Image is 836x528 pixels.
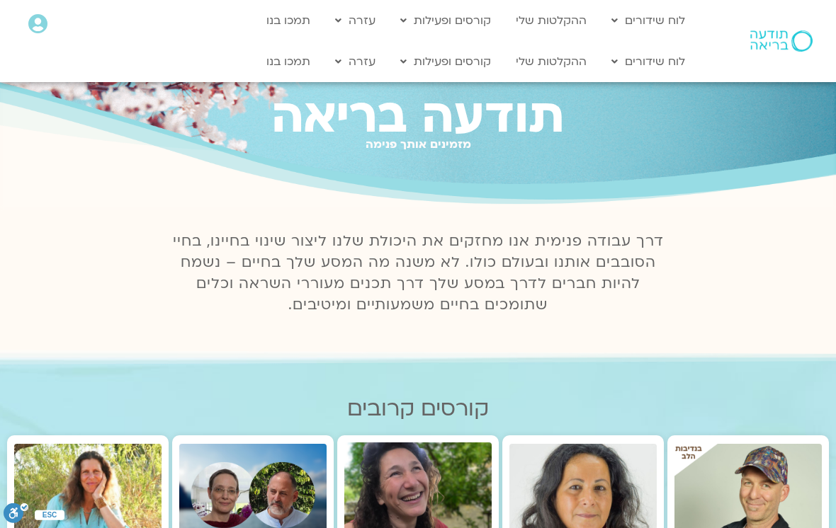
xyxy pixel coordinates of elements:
h2: קורסים קרובים [7,396,829,421]
a: ההקלטות שלי [509,7,594,34]
p: דרך עבודה פנימית אנו מחזקים את היכולת שלנו ליצור שינוי בחיינו, בחיי הסובבים אותנו ובעולם כולו. לא... [164,231,672,316]
a: עזרה [328,48,383,75]
a: ההקלטות שלי [509,48,594,75]
a: קורסים ופעילות [393,7,498,34]
a: עזרה [328,7,383,34]
a: תמכו בנו [259,7,317,34]
a: לוח שידורים [604,48,692,75]
a: קורסים ופעילות [393,48,498,75]
a: תמכו בנו [259,48,317,75]
img: תודעה בריאה [750,30,813,52]
a: לוח שידורים [604,7,692,34]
